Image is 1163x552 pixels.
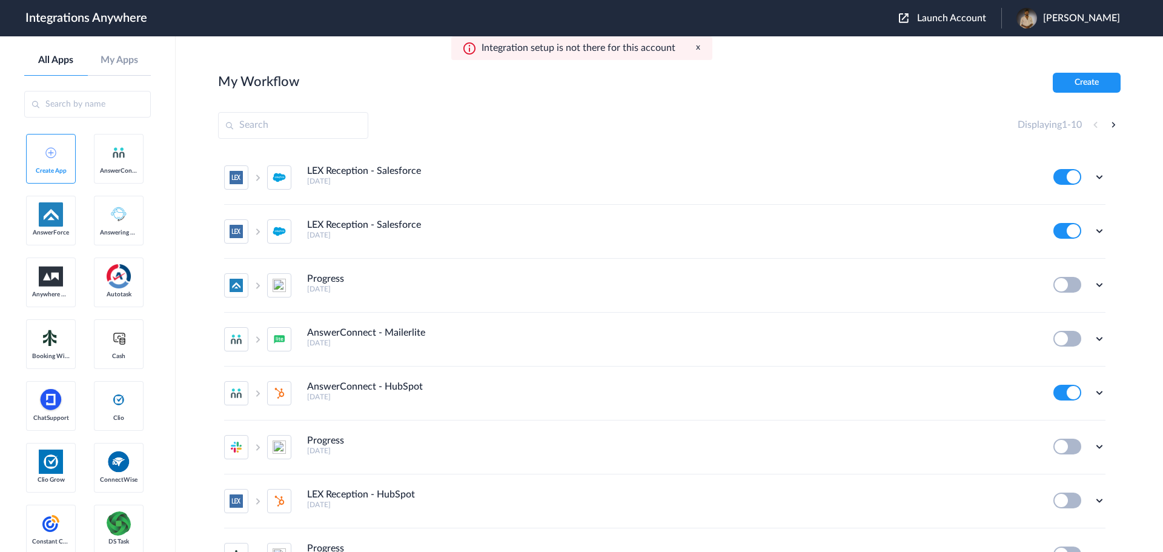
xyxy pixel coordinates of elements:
[32,167,70,175] span: Create App
[100,167,138,175] span: AnswerConnect
[45,147,56,158] img: add-icon.svg
[32,291,70,298] span: Anywhere Works
[899,13,909,23] img: launch-acct-icon.svg
[218,112,368,139] input: Search
[1062,120,1067,130] span: 1
[32,229,70,236] span: AnswerForce
[1071,120,1082,130] span: 10
[307,273,344,285] h4: Progress
[24,55,88,66] a: All Apps
[307,231,1037,239] h5: [DATE]
[100,476,138,484] span: ConnectWise
[32,476,70,484] span: Clio Grow
[100,414,138,422] span: Clio
[24,91,151,118] input: Search by name
[100,291,138,298] span: Autotask
[1018,119,1082,131] h4: Displaying -
[307,447,1037,455] h5: [DATE]
[307,381,423,393] h4: AnswerConnect - HubSpot
[107,511,131,536] img: distributedSource.png
[39,202,63,227] img: af-app-logo.svg
[307,327,425,339] h4: AnswerConnect - Mailerlite
[307,177,1037,185] h5: [DATE]
[307,165,421,177] h4: LEX Reception - Salesforce
[100,353,138,360] span: Cash
[32,414,70,422] span: ChatSupport
[482,42,675,54] p: Integration setup is not there for this account
[25,11,147,25] h1: Integrations Anywhere
[39,327,63,349] img: Setmore_Logo.svg
[111,393,126,407] img: clio-logo.svg
[307,435,344,447] h4: Progress
[39,388,63,412] img: chatsupport-icon.svg
[899,13,1001,24] button: Launch Account
[39,267,63,287] img: aww.png
[1043,13,1120,24] span: [PERSON_NAME]
[100,538,138,545] span: DS Task
[307,393,1037,401] h5: [DATE]
[100,229,138,236] span: Answering Service
[39,511,63,536] img: constant-contact.svg
[107,450,131,473] img: connectwise.png
[88,55,151,66] a: My Apps
[696,42,700,53] button: x
[107,264,131,288] img: autotask.png
[307,339,1037,347] h5: [DATE]
[218,74,299,90] h2: My Workflow
[917,13,986,23] span: Launch Account
[1016,8,1037,28] img: a82873f2-a9ca-4dae-8d21-0250d67d1f78.jpeg
[307,500,1037,509] h5: [DATE]
[32,353,70,360] span: Booking Widget
[307,219,421,231] h4: LEX Reception - Salesforce
[39,450,63,474] img: Clio.jpg
[307,489,415,500] h4: LEX Reception - HubSpot
[32,538,70,545] span: Constant Contact
[111,145,126,160] img: answerconnect-logo.svg
[107,202,131,227] img: Answering_service.png
[307,285,1037,293] h5: [DATE]
[1053,73,1121,93] button: Create
[111,331,127,345] img: cash-logo.svg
